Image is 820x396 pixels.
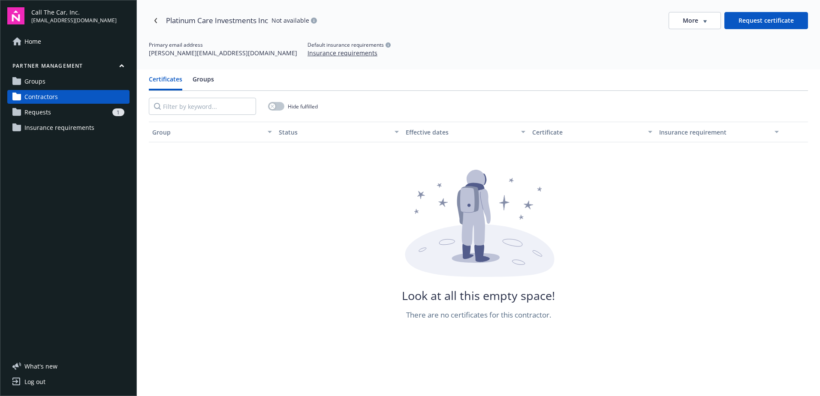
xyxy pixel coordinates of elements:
button: Certificate [529,122,655,142]
div: [PERSON_NAME][EMAIL_ADDRESS][DOMAIN_NAME] [149,48,297,57]
div: Log out [24,375,45,389]
input: Filter by keyword... [149,98,256,115]
div: Group [152,128,262,137]
div: Insurance requirement [659,128,769,137]
a: Insurance requirements [7,121,130,135]
a: Navigate back [149,14,163,27]
button: More [669,12,721,29]
span: Groups [24,75,45,88]
div: Platinum Care Investments Inc [166,15,268,26]
a: Requests1 [7,105,130,119]
div: Not available [271,18,317,24]
span: Insurance requirements [24,121,94,135]
button: Insurance requirement [656,122,782,142]
button: Request certificate [724,12,808,29]
button: Call The Car, Inc.[EMAIL_ADDRESS][DOMAIN_NAME] [31,7,130,24]
span: [EMAIL_ADDRESS][DOMAIN_NAME] [31,17,117,24]
span: Home [24,35,41,48]
span: Hide fulfilled [288,103,318,110]
span: Call The Car, Inc. [31,8,117,17]
button: Insurance requirements [307,48,377,57]
button: Certificates [149,75,182,90]
div: Primary email address [149,41,297,48]
button: Group [149,122,275,142]
div: Certificate [532,128,642,137]
button: What's new [7,362,71,371]
div: There are no certificates for this contractor. [406,310,551,320]
button: Groups [193,75,214,90]
span: What ' s new [24,362,57,371]
div: Status [279,128,389,137]
span: Contractors [24,90,58,104]
button: Status [275,122,402,142]
a: Home [7,35,130,48]
span: More [683,16,698,25]
div: Default insurance requirements [307,41,391,48]
button: Partner management [7,62,130,73]
button: Effective dates [402,122,529,142]
span: Requests [24,105,51,119]
div: Effective dates [406,128,516,137]
img: navigator-logo.svg [7,7,24,24]
div: Look at all this empty space! [402,291,555,301]
div: 1 [112,108,124,116]
a: Groups [7,75,130,88]
a: Contractors [7,90,130,104]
